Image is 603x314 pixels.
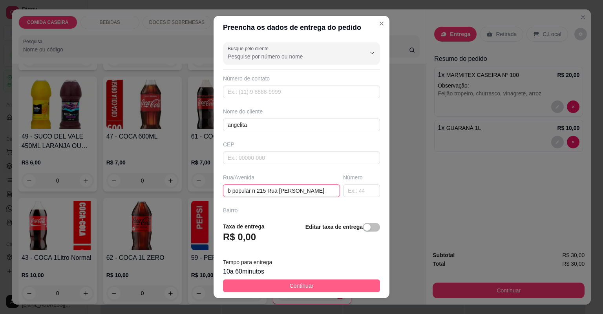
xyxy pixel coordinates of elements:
[223,119,380,131] input: Ex.: João da Silva
[223,75,380,82] div: Número de contato
[343,184,380,197] input: Ex.: 44
[375,17,388,30] button: Close
[223,279,380,292] button: Continuar
[228,45,271,52] label: Busque pelo cliente
[223,259,272,265] span: Tempo para entrega
[228,53,353,60] input: Busque pelo cliente
[223,108,380,115] div: Nome do cliente
[366,47,378,59] button: Show suggestions
[223,86,380,98] input: Ex.: (11) 9 8888-9999
[223,267,380,276] div: 10 a 60 minutos
[223,173,340,181] div: Rua/Avenida
[223,141,380,148] div: CEP
[305,224,363,230] strong: Editar taxa de entrega
[223,152,380,164] input: Ex.: 00000-000
[223,206,380,214] div: Bairro
[223,223,265,230] strong: Taxa de entrega
[343,173,380,181] div: Número
[223,184,340,197] input: Ex.: Rua Oscar Freire
[290,281,314,290] span: Continuar
[214,16,389,39] header: Preencha os dados de entrega do pedido
[223,231,256,243] h3: R$ 0,00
